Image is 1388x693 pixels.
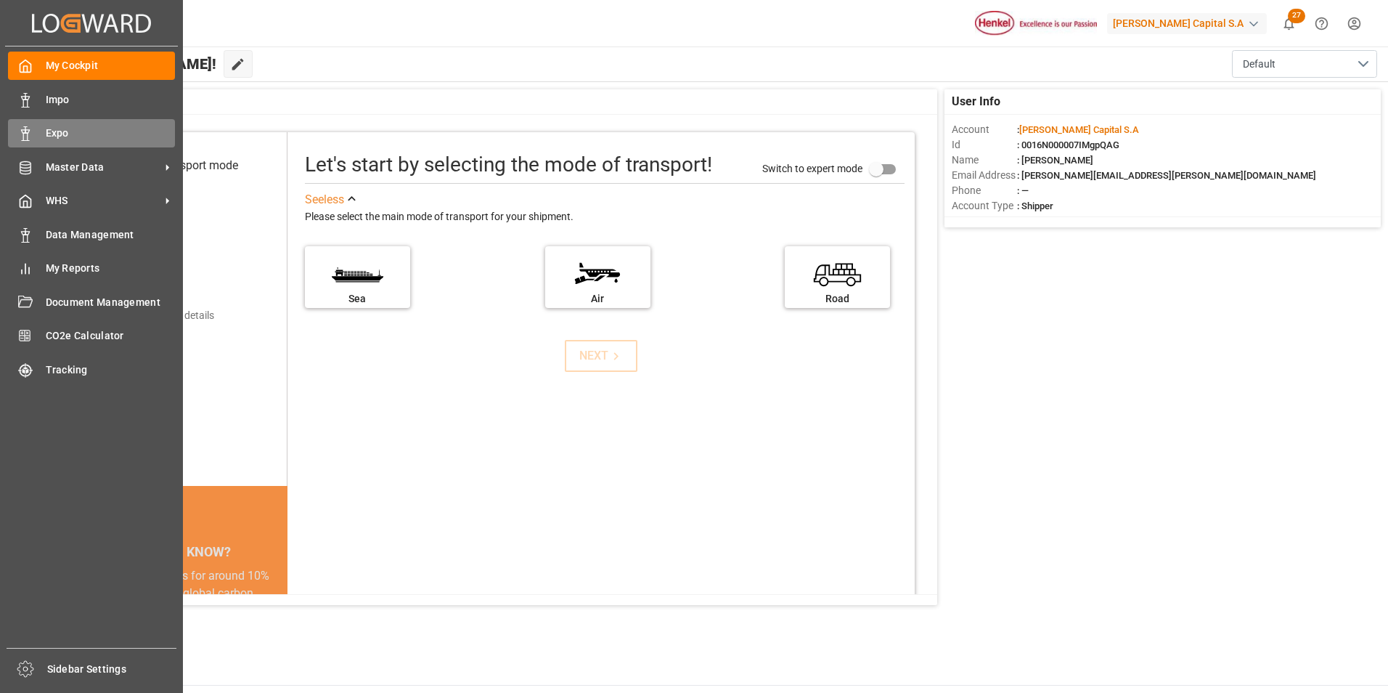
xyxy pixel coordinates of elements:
span: Master Data [46,160,160,175]
a: Expo [8,119,175,147]
div: Let's start by selecting the mode of transport! [305,150,712,180]
span: : Shipper [1017,200,1053,211]
button: [PERSON_NAME] Capital S.A [1107,9,1273,37]
span: Email Address [952,168,1017,183]
span: Phone [952,183,1017,198]
span: CO2e Calculator [46,328,176,344]
button: NEXT [565,340,637,372]
span: WHS [46,193,160,208]
a: Data Management [8,220,175,248]
span: Account [952,122,1017,137]
div: Sea [312,291,403,307]
span: 27 [1288,9,1305,23]
span: Impo [46,92,176,108]
span: Sidebar Settings [47,662,177,677]
span: Default [1243,57,1275,72]
span: [PERSON_NAME] Capital S.A [1019,124,1139,135]
div: See less [305,191,344,208]
button: next slide / item [267,567,287,654]
span: Hello [PERSON_NAME]! [60,50,216,78]
span: User Info [952,93,1000,110]
span: Account Type [952,198,1017,214]
div: Road [792,291,883,307]
div: Please select the main mode of transport for your shipment. [305,208,905,226]
span: : — [1017,185,1029,196]
div: Add shipping details [123,308,214,323]
span: : [PERSON_NAME][EMAIL_ADDRESS][PERSON_NAME][DOMAIN_NAME] [1017,170,1316,181]
div: NEXT [579,347,624,365]
span: : [PERSON_NAME] [1017,155,1093,166]
a: My Reports [8,254,175,283]
a: Document Management [8,288,175,316]
span: Tracking [46,362,176,378]
span: Id [952,137,1017,153]
span: Name [952,153,1017,168]
div: Air [552,291,643,307]
span: Expo [46,126,176,141]
button: Help Center [1305,7,1338,40]
img: Henkel%20logo.jpg_1689854090.jpg [975,11,1097,36]
a: Impo [8,85,175,113]
span: : 0016N000007IMgpQAG [1017,139,1119,150]
span: Switch to expert mode [762,162,862,174]
span: Data Management [46,227,176,243]
span: My Cockpit [46,58,176,73]
button: open menu [1232,50,1377,78]
div: [PERSON_NAME] Capital S.A [1107,13,1267,34]
a: My Cockpit [8,52,175,80]
span: : [1017,124,1139,135]
a: Tracking [8,355,175,384]
button: show 27 new notifications [1273,7,1305,40]
span: Document Management [46,295,176,310]
span: My Reports [46,261,176,276]
a: CO2e Calculator [8,322,175,350]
